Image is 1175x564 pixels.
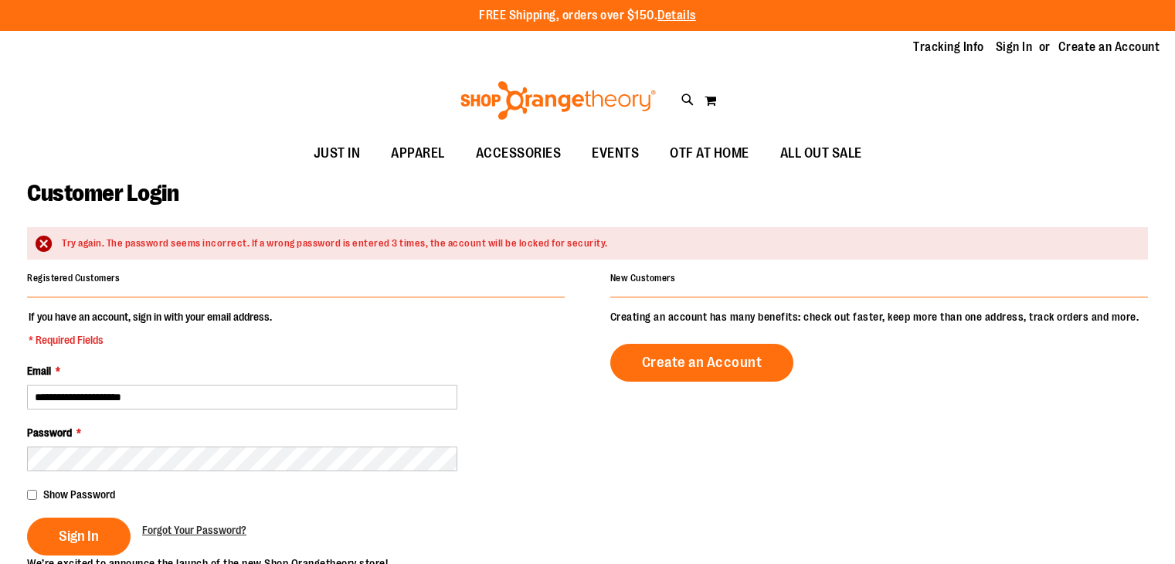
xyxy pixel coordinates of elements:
span: Customer Login [27,180,178,206]
div: Try again. The password seems incorrect. If a wrong password is entered 3 times, the account will... [62,236,1133,251]
span: APPAREL [391,136,445,171]
span: ALL OUT SALE [780,136,862,171]
img: Shop Orangetheory [458,81,658,120]
span: EVENTS [592,136,639,171]
span: Forgot Your Password? [142,524,246,536]
a: Create an Account [610,344,794,382]
strong: Registered Customers [27,273,120,284]
a: Forgot Your Password? [142,522,246,538]
a: Create an Account [1058,39,1160,56]
legend: If you have an account, sign in with your email address. [27,309,273,348]
button: Sign In [27,518,131,556]
a: Tracking Info [913,39,984,56]
a: Sign In [996,39,1033,56]
p: Creating an account has many benefits: check out faster, keep more than one address, track orders... [610,309,1148,324]
span: * Required Fields [29,332,272,348]
span: OTF AT HOME [670,136,749,171]
span: Password [27,426,72,439]
span: Email [27,365,51,377]
a: Details [657,8,696,22]
span: ACCESSORIES [476,136,562,171]
span: Create an Account [642,354,762,371]
span: JUST IN [314,136,361,171]
p: FREE Shipping, orders over $150. [479,7,696,25]
span: Show Password [43,488,115,501]
strong: New Customers [610,273,676,284]
span: Sign In [59,528,99,545]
